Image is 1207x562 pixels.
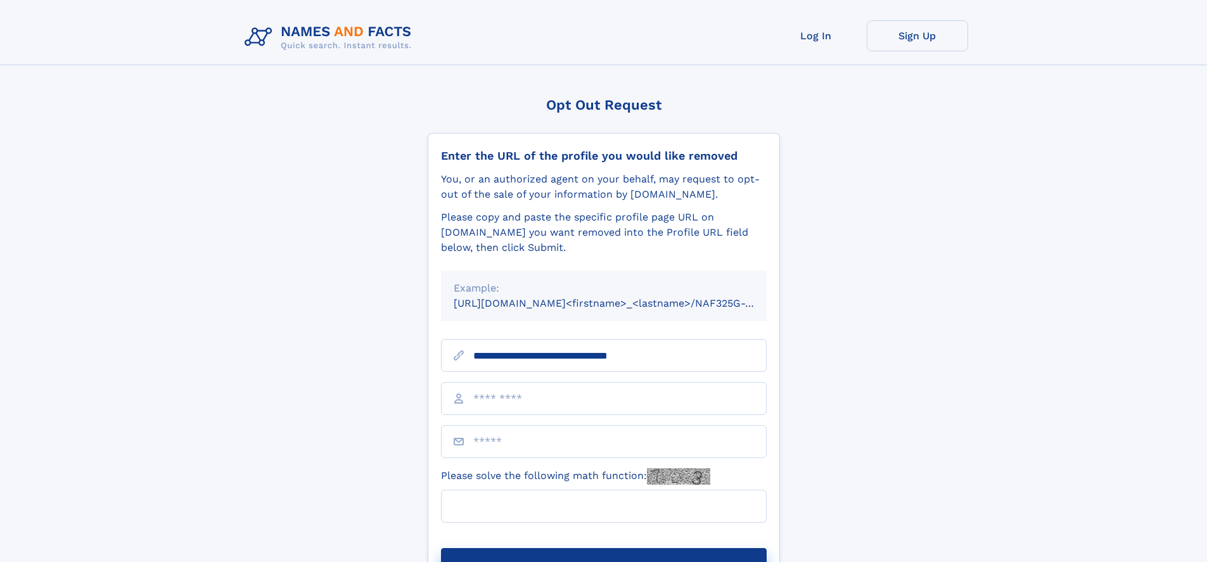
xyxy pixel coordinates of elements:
div: Please copy and paste the specific profile page URL on [DOMAIN_NAME] you want removed into the Pr... [441,210,767,255]
a: Sign Up [867,20,968,51]
div: Enter the URL of the profile you would like removed [441,149,767,163]
a: Log In [765,20,867,51]
div: Opt Out Request [428,97,780,113]
small: [URL][DOMAIN_NAME]<firstname>_<lastname>/NAF325G-xxxxxxxx [454,297,791,309]
img: Logo Names and Facts [239,20,422,54]
div: Example: [454,281,754,296]
div: You, or an authorized agent on your behalf, may request to opt-out of the sale of your informatio... [441,172,767,202]
label: Please solve the following math function: [441,468,710,485]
